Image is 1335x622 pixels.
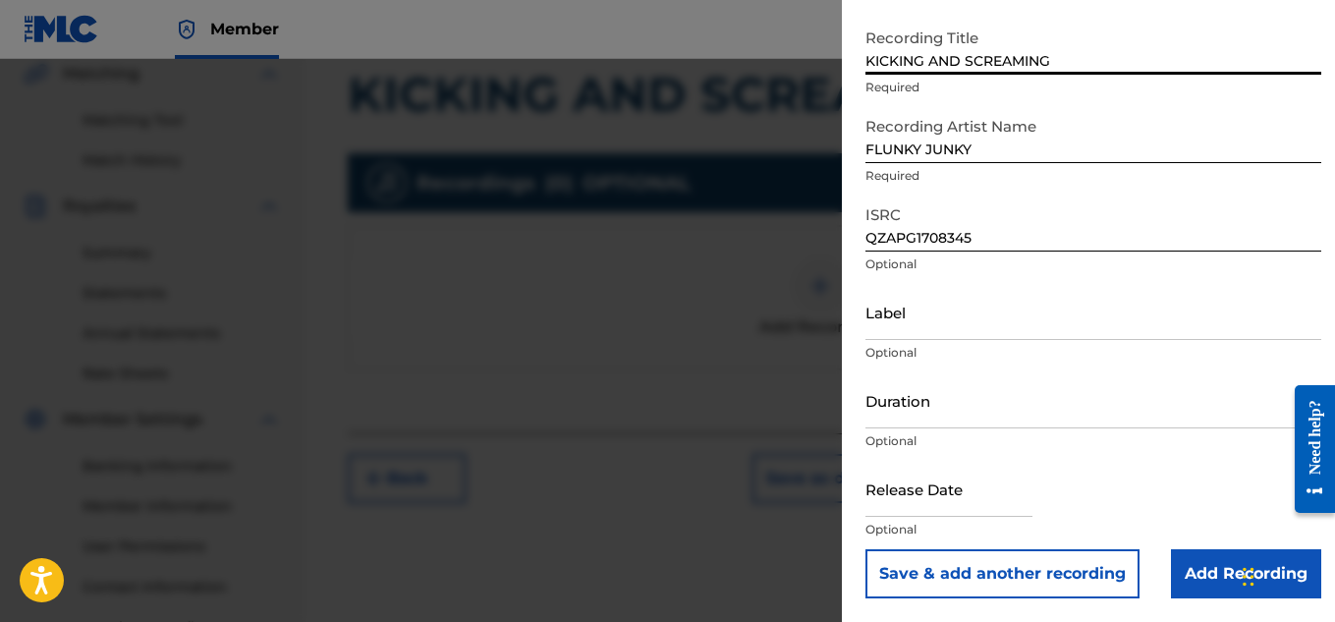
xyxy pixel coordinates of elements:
[865,549,1140,598] button: Save & add another recording
[24,15,99,43] img: MLC Logo
[865,79,1321,96] p: Required
[210,18,279,40] span: Member
[1171,549,1321,598] input: Add Recording
[865,344,1321,362] p: Optional
[865,255,1321,273] p: Optional
[1243,547,1254,606] div: Drag
[865,521,1321,538] p: Optional
[1280,370,1335,529] iframe: Resource Center
[865,167,1321,185] p: Required
[865,432,1321,450] p: Optional
[1237,528,1335,622] iframe: Chat Widget
[175,18,198,41] img: Top Rightsholder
